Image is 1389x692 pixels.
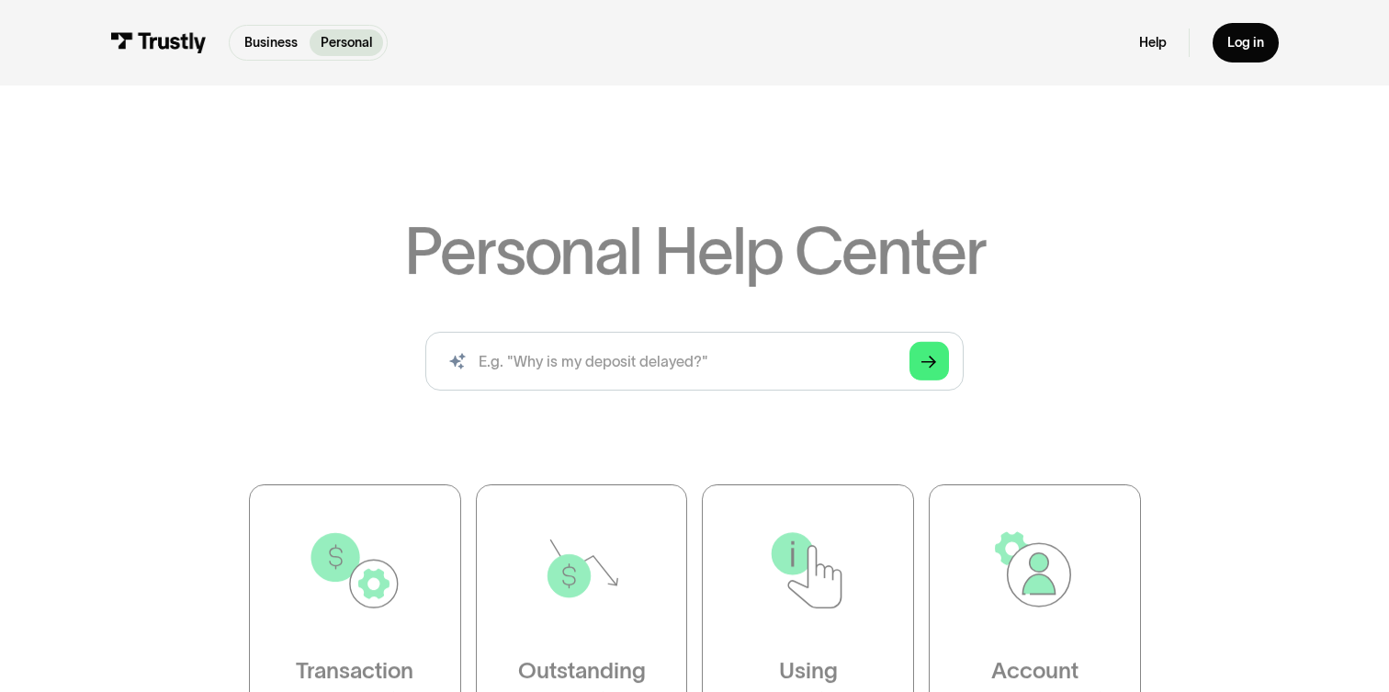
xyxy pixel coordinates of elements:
a: Log in [1213,23,1279,62]
h1: Personal Help Center [404,219,986,284]
input: search [425,332,963,391]
a: Personal [310,29,383,56]
a: Business [233,29,309,56]
div: Log in [1227,34,1264,51]
p: Personal [321,33,372,52]
p: Business [244,33,298,52]
a: Help [1139,34,1167,51]
img: Trustly Logo [110,32,207,52]
form: Search [425,332,963,391]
